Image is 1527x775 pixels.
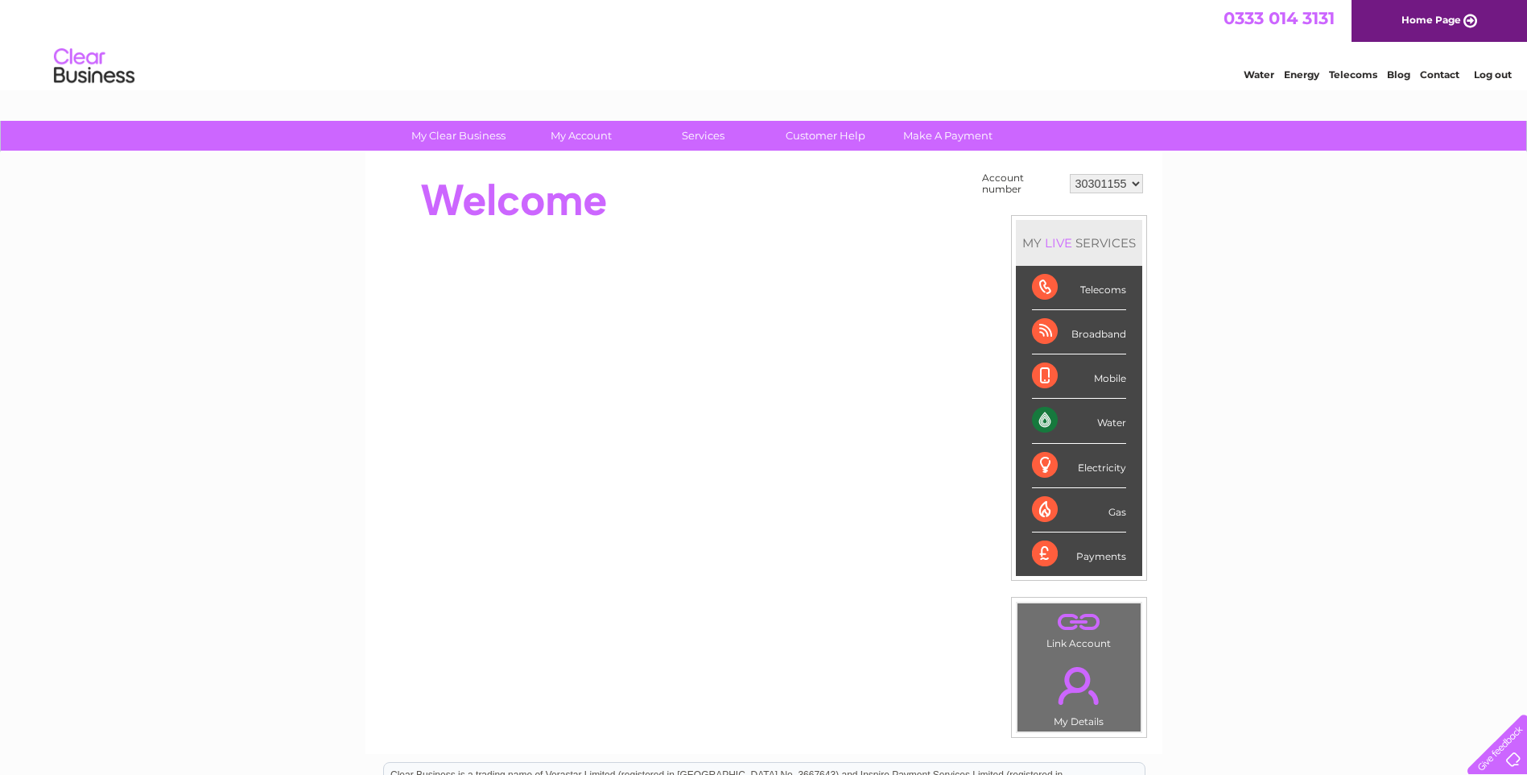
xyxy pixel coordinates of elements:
[1032,533,1126,576] div: Payments
[1387,68,1410,81] a: Blog
[1017,603,1141,653] td: Link Account
[1017,653,1141,732] td: My Details
[514,121,647,151] a: My Account
[1224,8,1335,28] a: 0333 014 3131
[1016,220,1142,266] div: MY SERVICES
[1032,310,1126,354] div: Broadband
[1021,607,1137,636] a: .
[392,121,525,151] a: My Clear Business
[1021,657,1137,714] a: .
[978,168,1066,199] td: Account number
[759,121,892,151] a: Customer Help
[1032,488,1126,533] div: Gas
[1032,399,1126,443] div: Water
[1244,68,1274,81] a: Water
[881,121,1014,151] a: Make A Payment
[637,121,770,151] a: Services
[1284,68,1319,81] a: Energy
[1032,444,1126,488] div: Electricity
[53,42,135,91] img: logo.png
[384,9,1145,78] div: Clear Business is a trading name of Verastar Limited (registered in [GEOGRAPHIC_DATA] No. 3667643...
[1042,235,1075,251] div: LIVE
[1032,354,1126,399] div: Mobile
[1329,68,1377,81] a: Telecoms
[1032,266,1126,310] div: Telecoms
[1474,68,1512,81] a: Log out
[1420,68,1459,81] a: Contact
